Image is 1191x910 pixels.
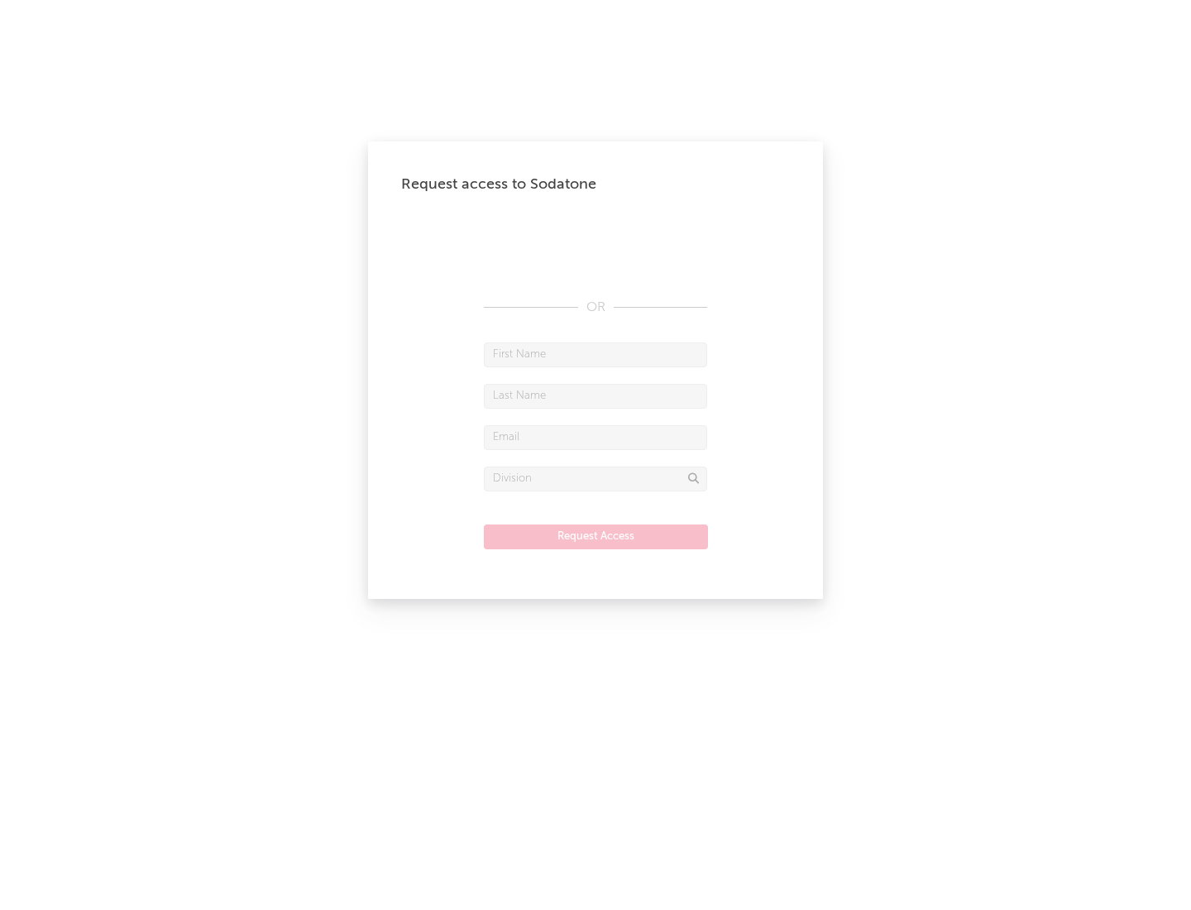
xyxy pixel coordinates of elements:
input: Last Name [484,384,707,409]
input: First Name [484,342,707,367]
input: Email [484,425,707,450]
input: Division [484,467,707,491]
div: Request access to Sodatone [401,175,790,194]
div: OR [484,298,707,318]
button: Request Access [484,524,708,549]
